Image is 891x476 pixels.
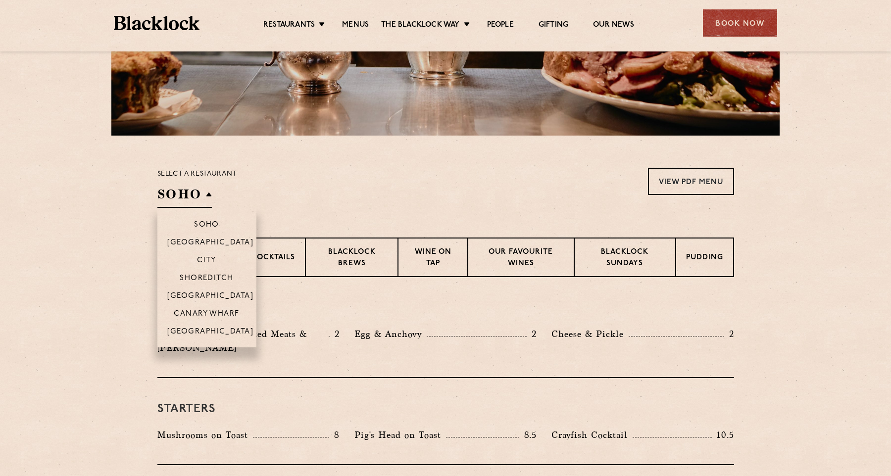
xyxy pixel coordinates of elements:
p: 2 [527,328,537,340]
p: Crayfish Cocktail [551,428,633,442]
p: [GEOGRAPHIC_DATA] [167,292,254,302]
p: 10.5 [712,428,734,441]
a: Menus [342,20,369,31]
a: Restaurants [263,20,315,31]
h3: Starters [157,403,734,416]
a: The Blacklock Way [381,20,459,31]
p: Canary Wharf [174,310,239,320]
p: Soho [194,221,219,231]
a: Our News [593,20,634,31]
p: 8.5 [519,428,537,441]
p: [GEOGRAPHIC_DATA] [167,238,254,248]
a: Gifting [539,20,568,31]
p: Pig's Head on Toast [354,428,446,442]
p: Cheese & Pickle [551,327,629,341]
p: Select a restaurant [157,168,237,181]
p: Blacklock Brews [316,247,388,270]
p: Pudding [686,252,723,265]
p: Blacklock Sundays [585,247,665,270]
img: BL_Textured_Logo-footer-cropped.svg [114,16,199,30]
p: Shoreditch [180,274,234,284]
p: Wine on Tap [408,247,457,270]
a: View PDF Menu [648,168,734,195]
p: 2 [724,328,734,340]
p: Our favourite wines [478,247,564,270]
p: Mushrooms on Toast [157,428,253,442]
div: Book Now [703,9,777,37]
p: 8 [329,428,340,441]
p: Cocktails [251,252,295,265]
h2: SOHO [157,186,212,208]
p: City [197,256,216,266]
h3: Pre Chop Bites [157,302,734,315]
p: Egg & Anchovy [354,327,427,341]
a: People [487,20,514,31]
p: [GEOGRAPHIC_DATA] [167,328,254,337]
p: 2 [330,328,340,340]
